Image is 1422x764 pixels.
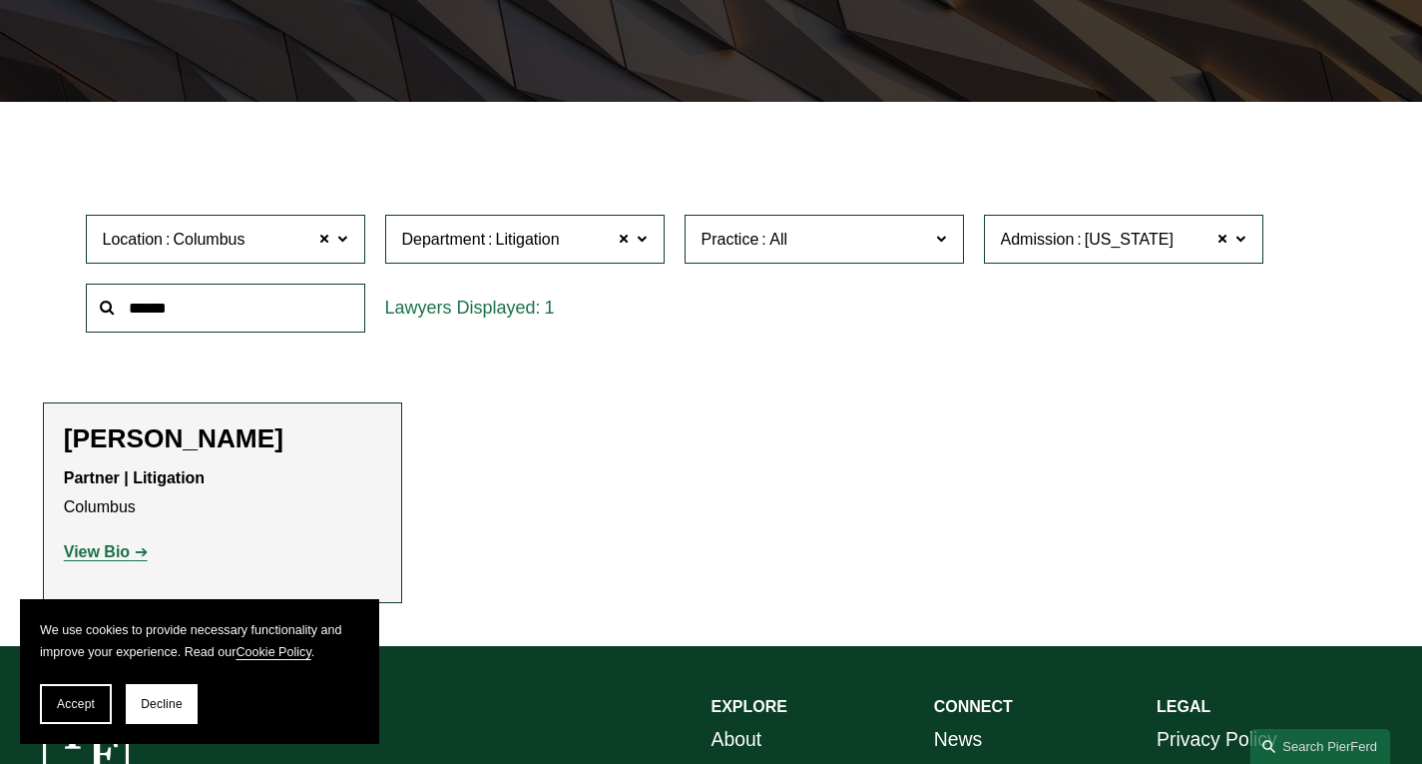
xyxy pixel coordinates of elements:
button: Decline [126,684,198,724]
strong: EXPLORE [711,698,787,715]
strong: LEGAL [1157,698,1210,715]
a: Cookie Policy [236,645,310,659]
span: Columbus [173,227,244,253]
span: Department [402,231,486,248]
p: We use cookies to provide necessary functionality and improve your experience. Read our . [40,619,359,664]
span: Decline [141,697,183,711]
span: Practice [702,231,759,248]
strong: CONNECT [934,698,1013,715]
h2: [PERSON_NAME] [64,423,381,455]
span: [US_STATE] [1085,227,1174,253]
span: Accept [57,697,95,711]
a: About [711,722,762,757]
a: Privacy Policy [1157,722,1277,757]
button: Accept [40,684,112,724]
section: Cookie banner [20,599,379,744]
span: 1 [545,298,555,318]
span: Litigation [496,227,560,253]
a: Search this site [1250,729,1390,764]
p: Columbus [64,464,381,522]
strong: View Bio [64,543,130,560]
span: Location [103,231,164,248]
a: View Bio [64,543,148,560]
span: Admission [1001,231,1075,248]
strong: Partner | Litigation [64,469,205,486]
a: News [934,722,983,757]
